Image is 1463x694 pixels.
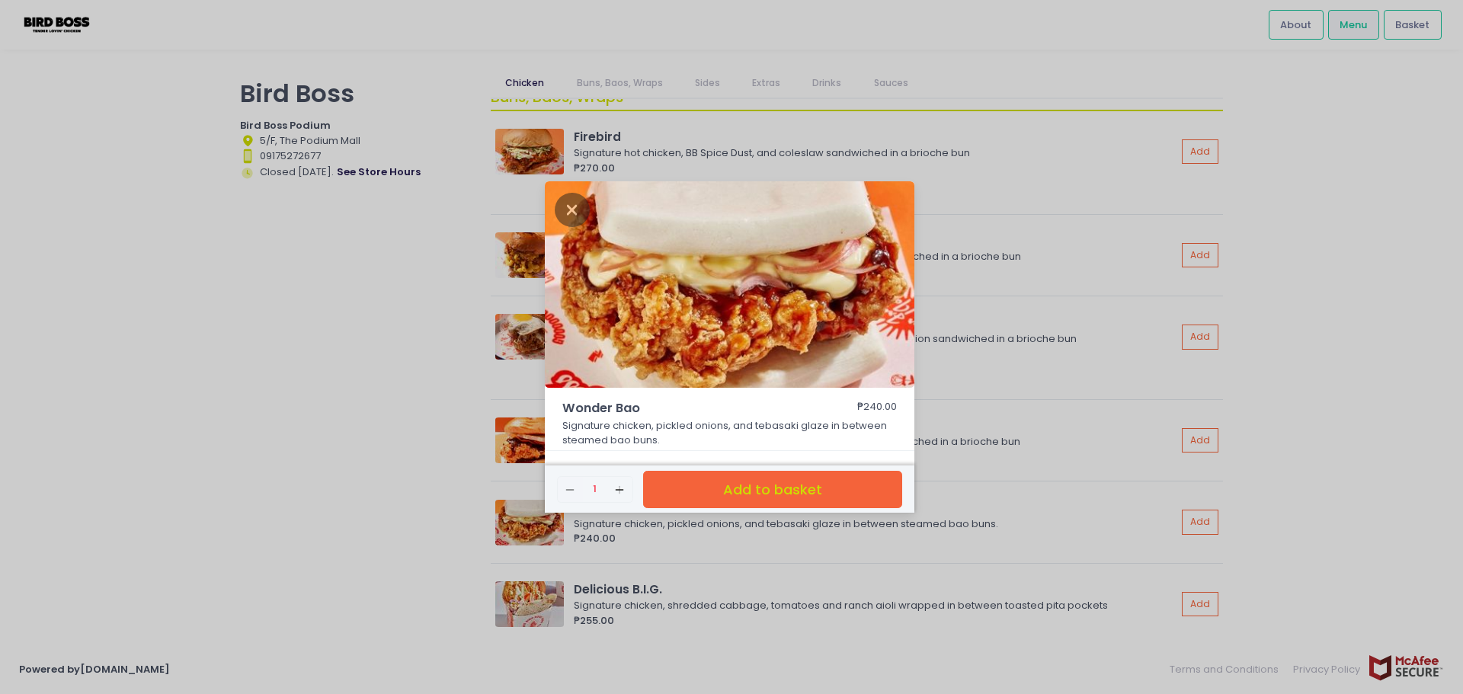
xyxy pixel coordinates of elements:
[562,418,898,448] p: Signature chicken, pickled onions, and tebasaki glaze in between steamed bao buns.
[562,399,814,417] span: Wonder Bao
[857,399,897,417] div: ₱240.00
[545,181,914,389] img: Wonder Bao
[555,201,590,216] button: Close
[643,471,902,508] button: Add to basket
